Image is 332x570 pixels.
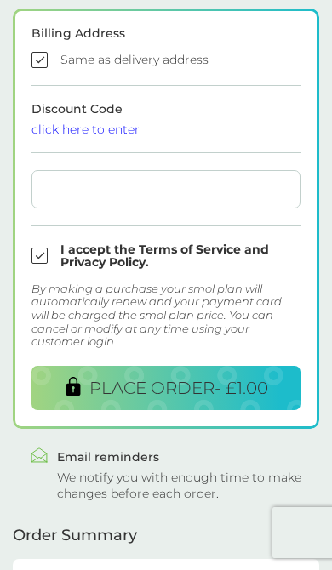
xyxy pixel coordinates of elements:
[38,182,294,197] iframe: Secure card payment input frame
[60,243,301,269] label: I accept the Terms of Service and Privacy Policy.
[13,527,137,543] span: Order Summary
[31,282,301,349] div: By making a purchase your smol plan will automatically renew and your payment card will be charge...
[31,101,301,135] span: Discount Code
[31,366,301,411] button: PLACE ORDER- £1.00
[57,451,302,463] div: Email reminders
[57,470,302,500] div: We notify you with enough time to make changes before each order.
[31,27,301,39] div: Billing Address
[89,378,268,398] span: PLACE ORDER - £1.00
[31,123,301,135] div: click here to enter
